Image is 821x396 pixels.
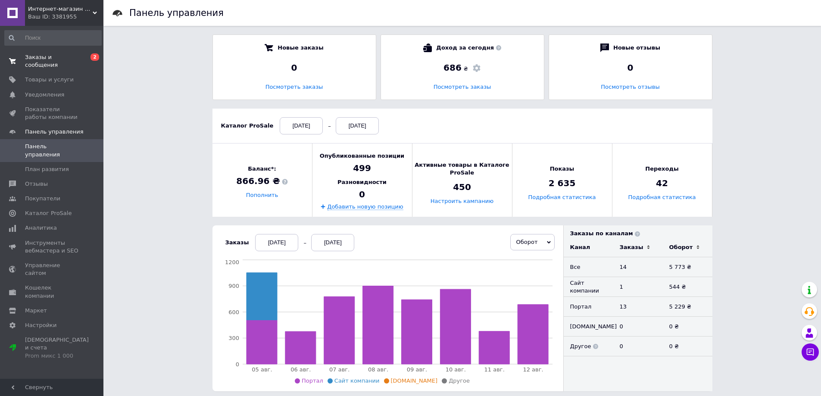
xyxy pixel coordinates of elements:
[613,44,660,52] span: Новые отзывы
[620,243,643,251] div: Заказы
[449,377,470,384] span: Другое
[252,366,272,373] tspan: 05 авг.
[564,317,613,337] td: [DOMAIN_NAME]
[663,277,712,297] td: 544 ₴
[25,209,72,217] span: Каталог ProSale
[613,317,663,337] td: 0
[236,165,287,173] span: Баланс*:
[434,84,491,90] a: Посмотреть заказы
[663,317,712,337] td: 0 ₴
[669,243,693,251] div: Оборот
[391,377,438,384] span: [DOMAIN_NAME]
[628,194,696,201] a: Подробная статистика
[278,44,323,52] span: Новые заказы
[228,335,239,341] tspan: 300
[25,165,69,173] span: План развития
[613,337,663,356] td: 0
[601,84,659,90] a: Посмотреть отзывы
[4,30,102,46] input: Поиск
[484,366,504,373] tspan: 11 авг.
[334,377,380,384] span: Сайт компании
[290,366,311,373] tspan: 06 авг.
[91,53,99,61] span: 2
[311,234,354,251] div: [DATE]
[663,297,712,317] td: 5 229 ₴
[613,257,663,277] td: 14
[558,62,703,74] div: 0
[222,62,367,74] div: 0
[353,162,371,174] span: 499
[25,128,84,136] span: Панель управления
[236,175,287,187] span: 866.96 ₴
[25,262,80,277] span: Управление сайтом
[431,198,493,205] a: Настроить кампанию
[235,361,239,368] tspan: 0
[246,192,278,199] a: Пополнить
[550,165,574,173] span: Показы
[327,203,403,210] a: Добавить новую позицию
[25,321,56,329] span: Настройки
[406,366,427,373] tspan: 09 авг.
[564,237,613,257] td: Канал
[359,188,365,200] span: 0
[320,152,404,160] span: Опубликованные позиции
[613,277,663,297] td: 1
[523,366,543,373] tspan: 12 авг.
[564,297,613,317] td: Портал
[302,377,323,384] span: Портал
[25,180,48,188] span: Отзывы
[368,366,388,373] tspan: 08 авг.
[663,337,712,356] td: 0 ₴
[28,5,93,13] span: Интернет-магазин "Лотос"
[549,178,576,190] span: 2 635
[28,13,103,21] div: Ваш ID: 3381955
[25,224,57,232] span: Аналитика
[25,53,80,69] span: Заказы и сообщения
[445,366,465,373] tspan: 10 авг.
[129,8,224,18] h1: Панель управления
[336,117,379,134] div: [DATE]
[656,178,668,190] span: 42
[225,239,249,246] div: Заказы
[464,65,468,73] span: ₴
[645,165,678,173] span: Переходы
[329,366,350,373] tspan: 07 авг.
[337,178,387,186] span: Разновидности
[25,284,80,299] span: Кошелек компании
[225,259,239,265] tspan: 1200
[802,343,819,361] button: Чат с покупателем
[516,239,538,245] span: Оборот
[570,230,712,237] div: Заказы по каналам
[436,44,501,52] span: Доход за сегодня
[228,309,239,315] tspan: 600
[564,257,613,277] td: Все
[613,297,663,317] td: 13
[265,84,323,90] a: Посмотреть заказы
[564,277,613,297] td: Сайт компании
[453,181,471,193] span: 450
[255,234,298,251] div: [DATE]
[528,194,596,201] a: Подробная статистика
[663,257,712,277] td: 5 773 ₴
[25,336,89,360] span: [DEMOGRAPHIC_DATA] и счета
[25,352,89,360] div: Prom микс 1 000
[280,117,323,134] div: [DATE]
[443,62,462,73] span: 686
[25,143,80,158] span: Панель управления
[25,76,74,84] span: Товары и услуги
[221,122,274,130] div: Каталог ProSale
[412,161,512,177] span: Активные товары в Каталоге ProSale
[25,91,64,99] span: Уведомления
[25,239,80,255] span: Инструменты вебмастера и SEO
[564,337,613,356] td: Другое
[228,283,239,289] tspan: 900
[25,195,60,203] span: Покупатели
[25,307,47,315] span: Маркет
[25,106,80,121] span: Показатели работы компании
